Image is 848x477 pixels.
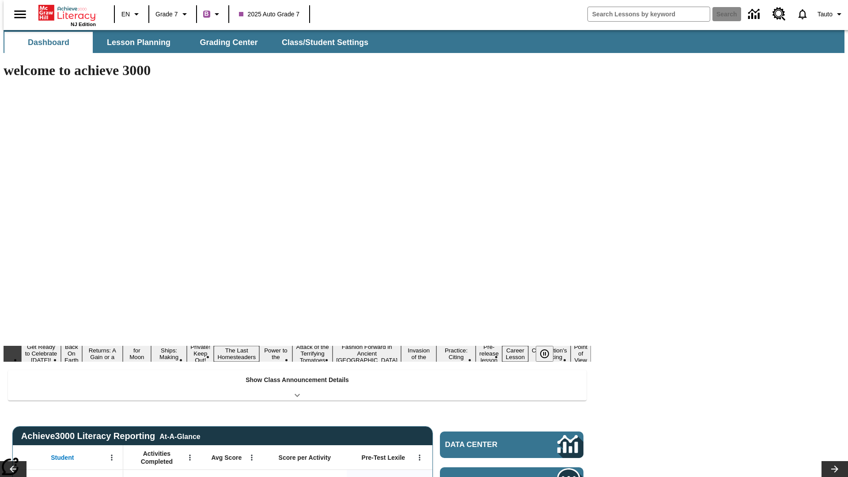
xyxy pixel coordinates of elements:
button: Slide 2 Back On Earth [61,342,82,365]
span: Avg Score [211,454,242,462]
div: SubNavbar [4,30,844,53]
span: Pre-Test Lexile [362,454,405,462]
span: NJ Edition [71,22,96,27]
button: Profile/Settings [814,6,848,22]
button: Open Menu [105,451,118,464]
button: Class/Student Settings [275,32,375,53]
button: Open Menu [245,451,258,464]
span: 2025 Auto Grade 7 [239,10,300,19]
button: Slide 14 Career Lesson [502,346,528,362]
button: Pause [536,346,553,362]
div: Show Class Announcement Details [8,370,587,401]
button: Slide 8 Solar Power to the People [259,339,292,368]
button: Slide 1 Get Ready to Celebrate Juneteenth! [21,342,61,365]
button: Slide 4 Time for Moon Rules? [123,339,151,368]
span: Grade 7 [155,10,178,19]
div: At-A-Glance [159,431,200,441]
a: Home [38,4,96,22]
button: Slide 9 Attack of the Terrifying Tomatoes [292,342,333,365]
button: Slide 16 Point of View [571,342,591,365]
button: Slide 5 Cruise Ships: Making Waves [151,339,187,368]
span: Tauto [818,10,833,19]
div: Pause [536,346,562,362]
button: Slide 11 The Invasion of the Free CD [401,339,436,368]
span: Activities Completed [128,450,186,466]
button: Slide 6 Private! Keep Out! [187,342,214,365]
span: Achieve3000 Literacy Reporting [21,431,201,441]
button: Grade: Grade 7, Select a grade [152,6,193,22]
button: Slide 13 Pre-release lesson [476,342,502,365]
button: Grading Center [185,32,273,53]
a: Resource Center, Will open in new tab [767,2,791,26]
button: Slide 7 The Last Homesteaders [214,346,259,362]
button: Dashboard [4,32,93,53]
span: Student [51,454,74,462]
div: Home [38,3,96,27]
button: Open Menu [413,451,426,464]
div: SubNavbar [4,32,376,53]
button: Boost Class color is purple. Change class color [200,6,226,22]
button: Lesson carousel, Next [821,461,848,477]
a: Data Center [743,2,767,26]
button: Open side menu [7,1,33,27]
span: B [204,8,209,19]
button: Slide 15 The Constitution's Balancing Act [528,339,571,368]
button: Language: EN, Select a language [117,6,146,22]
h1: welcome to achieve 3000 [4,62,591,79]
span: EN [121,10,130,19]
button: Slide 10 Fashion Forward in Ancient Rome [333,342,401,365]
input: search field [588,7,710,21]
button: Lesson Planning [95,32,183,53]
span: Score per Activity [279,454,331,462]
a: Data Center [440,432,583,458]
button: Slide 12 Mixed Practice: Citing Evidence [436,339,476,368]
button: Slide 3 Free Returns: A Gain or a Drain? [82,339,123,368]
span: Data Center [445,440,528,449]
button: Open Menu [183,451,197,464]
a: Notifications [791,3,814,26]
p: Show Class Announcement Details [246,375,349,385]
